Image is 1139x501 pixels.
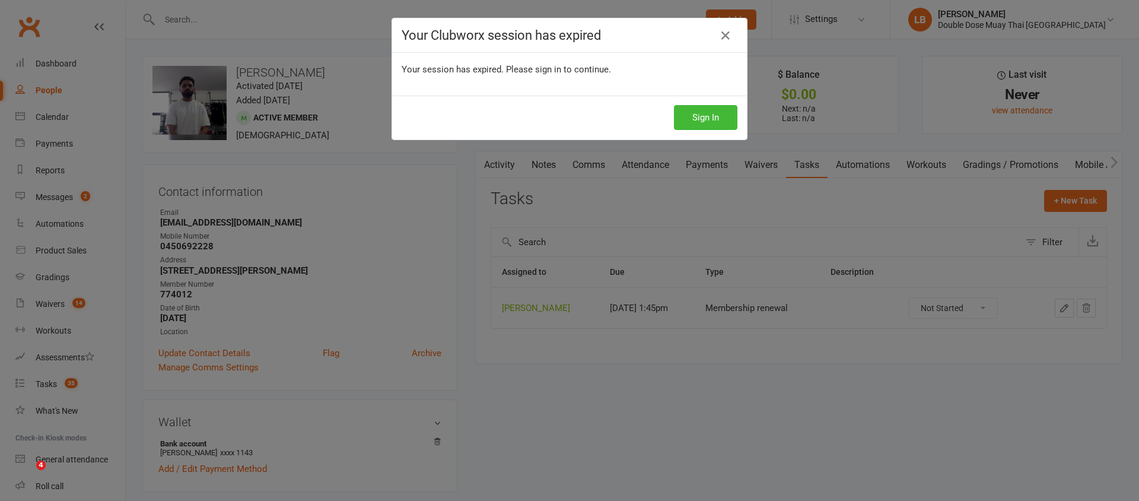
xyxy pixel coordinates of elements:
[402,64,611,75] span: Your session has expired. Please sign in to continue.
[36,461,46,470] span: 4
[402,28,737,43] h4: Your Clubworx session has expired
[716,26,735,45] a: Close
[674,105,737,130] button: Sign In
[12,461,40,489] iframe: Intercom live chat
